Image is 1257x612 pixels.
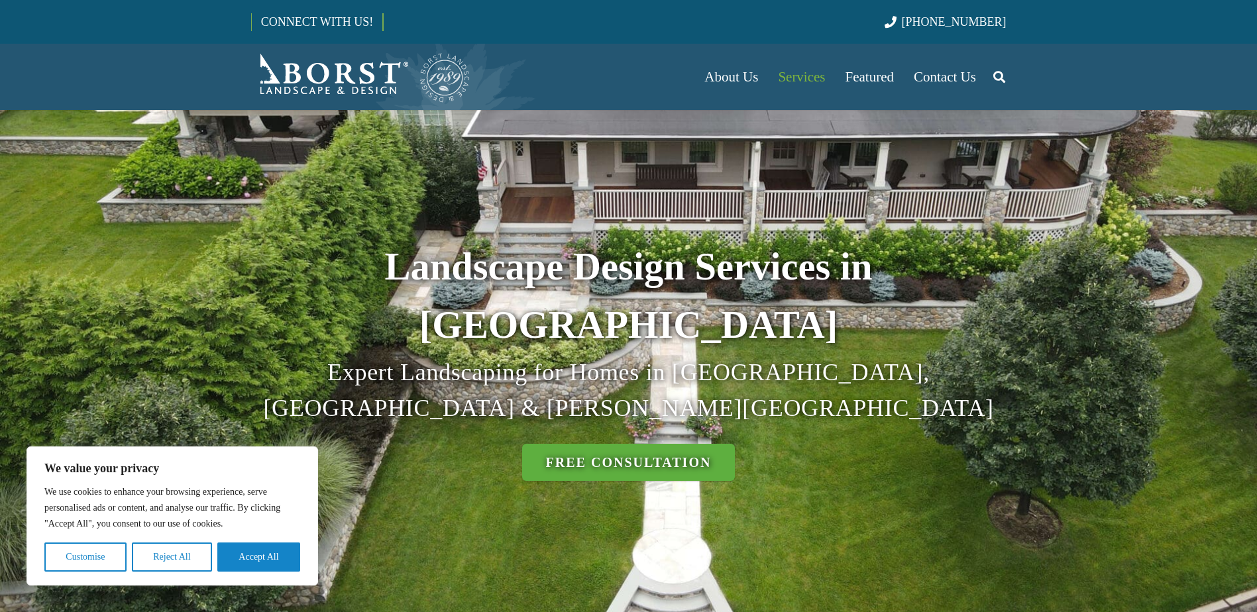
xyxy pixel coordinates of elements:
[522,444,736,481] a: Free Consultation
[846,69,894,85] span: Featured
[836,44,904,110] a: Featured
[768,44,835,110] a: Services
[251,50,471,103] a: Borst-Logo
[902,15,1007,28] span: [PHONE_NUMBER]
[384,245,872,346] strong: Landscape Design Services in [GEOGRAPHIC_DATA]
[885,15,1006,28] a: [PHONE_NUMBER]
[44,460,300,476] p: We value your privacy
[27,446,318,586] div: We value your privacy
[217,542,300,572] button: Accept All
[694,44,768,110] a: About Us
[704,69,758,85] span: About Us
[986,60,1012,93] a: Search
[132,542,212,572] button: Reject All
[778,69,825,85] span: Services
[914,69,976,85] span: Contact Us
[252,6,382,38] a: CONNECT WITH US!
[44,484,300,532] p: We use cookies to enhance your browsing experience, serve personalised ads or content, and analys...
[263,359,993,421] span: Expert Landscaping for Homes in [GEOGRAPHIC_DATA], [GEOGRAPHIC_DATA] & [PERSON_NAME][GEOGRAPHIC_D...
[904,44,986,110] a: Contact Us
[44,542,127,572] button: Customise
